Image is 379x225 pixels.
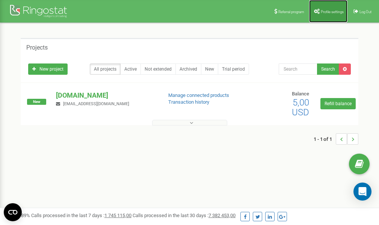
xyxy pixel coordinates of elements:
[317,63,339,75] button: Search
[359,10,371,14] span: Log Out
[175,63,201,75] a: Archived
[120,63,141,75] a: Active
[320,98,356,109] a: Refill balance
[26,44,48,51] h5: Projects
[31,213,131,218] span: Calls processed in the last 7 days :
[4,203,22,221] button: Open CMP widget
[321,10,344,14] span: Profile settings
[201,63,218,75] a: New
[140,63,176,75] a: Not extended
[279,63,317,75] input: Search
[133,213,236,218] span: Calls processed in the last 30 days :
[314,126,358,152] nav: ...
[63,101,129,106] span: [EMAIL_ADDRESS][DOMAIN_NAME]
[314,133,336,145] span: 1 - 1 of 1
[90,63,121,75] a: All projects
[292,97,309,118] span: 5,00 USD
[104,213,131,218] u: 1 745 115,00
[27,99,46,105] span: New
[168,99,209,105] a: Transaction history
[28,63,68,75] a: New project
[168,92,229,98] a: Manage connected products
[208,213,236,218] u: 7 382 453,00
[218,63,249,75] a: Trial period
[278,10,304,14] span: Referral program
[56,91,156,100] p: [DOMAIN_NAME]
[353,183,371,201] div: Open Intercom Messenger
[292,91,309,97] span: Balance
